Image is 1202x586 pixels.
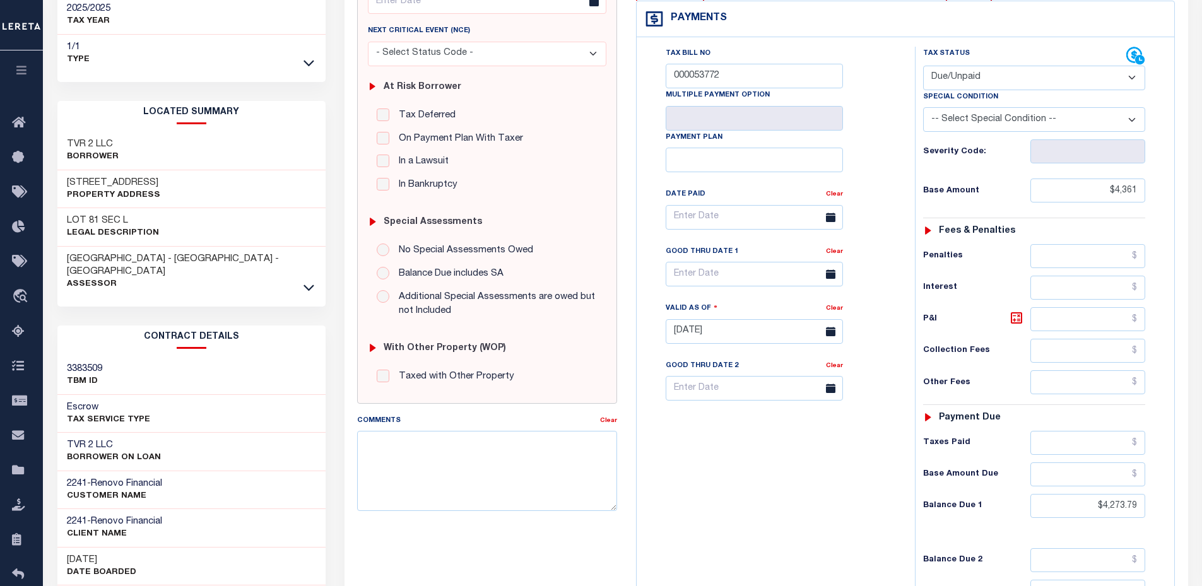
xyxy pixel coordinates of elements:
[666,189,705,200] label: Date Paid
[923,346,1030,356] h6: Collection Fees
[67,214,159,227] h3: LOT 81 SEC L
[67,15,110,28] p: TAX YEAR
[1030,370,1146,394] input: $
[392,290,598,319] label: Additional Special Assessments are owed but not Included
[384,343,506,354] h6: with Other Property (WOP)
[600,418,617,424] a: Clear
[368,26,470,37] label: Next Critical Event (NCE)
[67,478,162,490] h3: -
[67,452,161,464] p: BORROWER ON LOAN
[12,289,32,305] i: travel_explore
[666,49,710,59] label: Tax Bill No
[392,155,449,169] label: In a Lawsuit
[91,479,162,488] span: Renovo Financial
[1030,307,1146,331] input: $
[1030,179,1146,202] input: $
[384,217,482,228] h6: Special Assessments
[1030,339,1146,363] input: $
[67,151,119,163] p: Borrower
[67,3,110,15] h3: 2025/2025
[57,101,326,124] h2: LOCATED SUMMARY
[67,439,161,452] h3: TVR 2 LLC
[923,378,1030,388] h6: Other Fees
[923,501,1030,511] h6: Balance Due 1
[1030,494,1146,518] input: $
[67,177,160,189] h3: [STREET_ADDRESS]
[666,205,843,230] input: Enter Date
[392,370,514,384] label: Taxed with Other Property
[666,90,770,101] label: Multiple Payment Option
[923,186,1030,196] h6: Base Amount
[826,305,843,312] a: Clear
[67,278,317,291] p: Assessor
[392,108,456,123] label: Tax Deferred
[57,325,326,349] h2: CONTRACT details
[67,517,87,526] span: 2241
[666,247,738,257] label: Good Thru Date 1
[664,13,727,25] h4: Payments
[1030,548,1146,572] input: $
[666,262,843,286] input: Enter Date
[1030,462,1146,486] input: $
[923,438,1030,448] h6: Taxes Paid
[826,249,843,255] a: Clear
[384,82,461,93] h6: At Risk Borrower
[1030,431,1146,455] input: $
[923,92,998,103] label: Special Condition
[67,375,102,388] p: TBM ID
[67,189,160,202] p: Property Address
[67,54,90,66] p: Type
[666,376,843,401] input: Enter Date
[392,243,533,258] label: No Special Assessments Owed
[923,555,1030,565] h6: Balance Due 2
[67,253,317,278] h3: [GEOGRAPHIC_DATA] - [GEOGRAPHIC_DATA] - [GEOGRAPHIC_DATA]
[392,267,504,281] label: Balance Due includes SA
[923,283,1030,293] h6: Interest
[923,469,1030,479] h6: Base Amount Due
[67,363,102,375] h3: 3383509
[826,191,843,197] a: Clear
[67,138,119,151] h3: TVR 2 LLC
[67,41,90,54] h3: 1/1
[67,414,150,426] p: Tax Service Type
[67,515,162,528] h3: -
[67,566,136,579] p: Date Boarded
[67,528,162,541] p: CLIENT Name
[67,227,159,240] p: Legal Description
[923,147,1030,157] h6: Severity Code:
[826,363,843,369] a: Clear
[923,251,1030,261] h6: Penalties
[67,554,136,566] h3: [DATE]
[67,490,162,503] p: CUSTOMER Name
[666,319,843,344] input: Enter Date
[923,49,970,59] label: Tax Status
[67,479,87,488] span: 2241
[666,302,717,314] label: Valid as Of
[666,361,738,372] label: Good Thru Date 2
[357,416,401,426] label: Comments
[392,178,457,192] label: In Bankruptcy
[939,226,1015,237] h6: Fees & Penalties
[923,310,1030,328] h6: P&I
[939,413,1001,423] h6: Payment due
[666,132,722,143] label: Payment Plan
[392,132,523,146] label: On Payment Plan With Taxer
[67,401,150,414] h3: Escrow
[91,517,162,526] span: Renovo Financial
[1030,276,1146,300] input: $
[1030,244,1146,268] input: $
